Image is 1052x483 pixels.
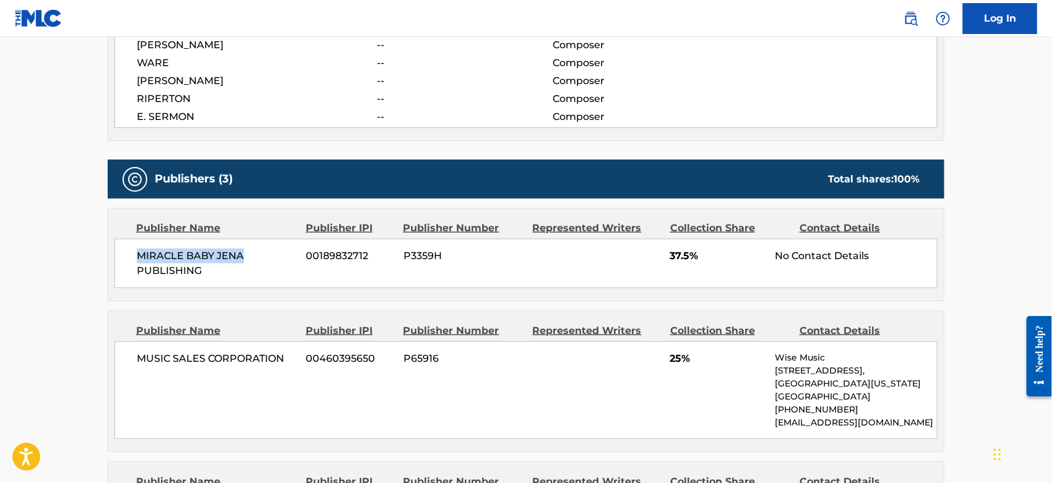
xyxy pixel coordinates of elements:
[1017,306,1052,406] iframe: Resource Center
[775,416,937,429] p: [EMAIL_ADDRESS][DOMAIN_NAME]
[553,74,713,88] span: Composer
[15,9,63,27] img: MLC Logo
[306,323,394,338] div: Publisher IPI
[403,351,524,366] span: P65916
[553,92,713,106] span: Composer
[137,56,377,71] span: WARE
[899,6,923,31] a: Public Search
[377,109,553,124] span: --
[553,56,713,71] span: Composer
[306,221,394,236] div: Publisher IPI
[670,221,790,236] div: Collection Share
[155,172,233,186] h5: Publishers (3)
[137,92,377,106] span: RIPERTON
[533,323,661,338] div: Represented Writers
[403,221,523,236] div: Publisher Number
[377,92,553,106] span: --
[137,249,297,278] span: MIRACLE BABY JENA PUBLISHING
[403,249,524,263] span: P3359H
[775,249,937,263] div: No Contact Details
[963,3,1037,34] a: Log In
[931,6,955,31] div: Help
[800,221,920,236] div: Contact Details
[828,172,920,187] div: Total shares:
[553,109,713,124] span: Composer
[894,173,920,185] span: 100 %
[377,74,553,88] span: --
[990,424,1052,483] iframe: Chat Widget
[670,249,766,263] span: 37.5%
[137,351,297,366] span: MUSIC SALES CORPORATION
[137,38,377,53] span: [PERSON_NAME]
[137,74,377,88] span: [PERSON_NAME]
[127,172,142,187] img: Publishers
[553,38,713,53] span: Composer
[775,403,937,416] p: [PHONE_NUMBER]
[377,38,553,53] span: --
[670,351,766,366] span: 25%
[136,221,296,236] div: Publisher Name
[800,323,920,338] div: Contact Details
[377,56,553,71] span: --
[136,323,296,338] div: Publisher Name
[994,436,1001,473] div: Drag
[903,11,918,26] img: search
[137,109,377,124] span: E. SERMON
[775,364,937,377] p: [STREET_ADDRESS],
[306,249,394,263] span: 00189832712
[936,11,951,26] img: help
[670,323,790,338] div: Collection Share
[403,323,523,338] div: Publisher Number
[533,221,661,236] div: Represented Writers
[775,390,937,403] p: [GEOGRAPHIC_DATA]
[775,351,937,364] p: Wise Music
[775,377,937,390] p: [GEOGRAPHIC_DATA][US_STATE]
[306,351,394,366] span: 00460395650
